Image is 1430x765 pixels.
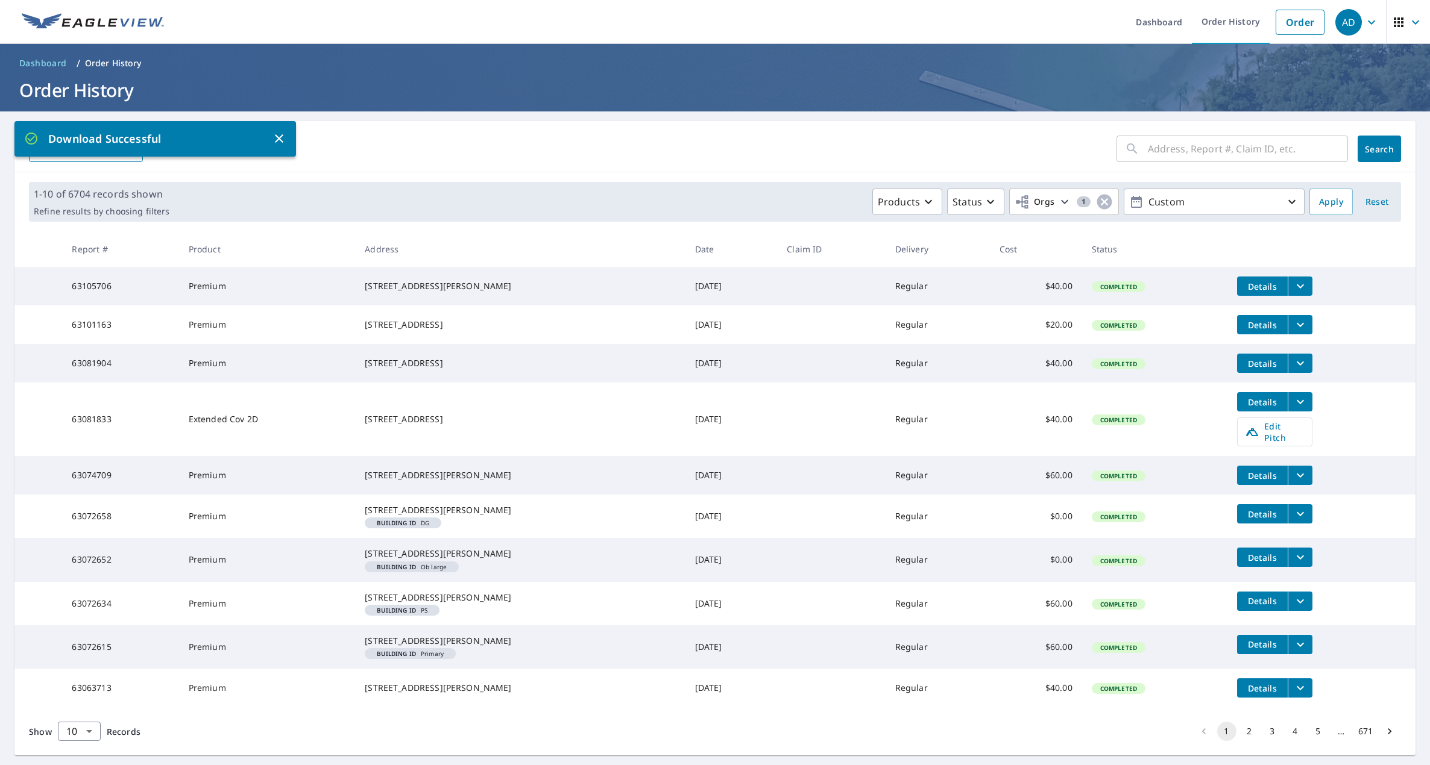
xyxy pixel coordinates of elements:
[990,495,1082,538] td: $0.00
[179,382,356,456] td: Extended Cov 2D
[886,538,990,581] td: Regular
[1380,722,1399,741] button: Go to next page
[179,344,356,382] td: Premium
[365,504,675,516] div: [STREET_ADDRESS][PERSON_NAME]
[990,231,1082,267] th: Cost
[179,669,356,707] td: Premium
[22,13,164,31] img: EV Logo
[1244,508,1280,520] span: Details
[990,267,1082,305] td: $40.00
[19,57,67,69] span: Dashboard
[1288,354,1312,373] button: filesDropdownBtn-63081904
[886,495,990,538] td: Regular
[1240,722,1259,741] button: Go to page 2
[1319,195,1343,210] span: Apply
[370,607,435,613] span: PS
[1309,722,1328,741] button: Go to page 5
[1288,276,1312,296] button: filesDropdownBtn-63105706
[1244,358,1280,369] span: Details
[62,267,178,305] td: 63105706
[179,582,356,625] td: Premium
[1244,595,1280,607] span: Details
[179,456,356,495] td: Premium
[953,195,982,209] p: Status
[1093,513,1144,521] span: Completed
[62,231,178,267] th: Report #
[1192,722,1401,741] nav: pagination navigation
[685,495,778,538] td: [DATE]
[1237,635,1288,654] button: detailsBtn-63072615
[685,625,778,669] td: [DATE]
[1244,682,1280,694] span: Details
[179,625,356,669] td: Premium
[1148,132,1348,166] input: Address, Report #, Claim ID, etc.
[990,382,1082,456] td: $40.00
[685,231,778,267] th: Date
[685,456,778,495] td: [DATE]
[1093,321,1144,329] span: Completed
[990,669,1082,707] td: $40.00
[1244,470,1280,481] span: Details
[1217,722,1236,741] button: page 1
[85,57,142,69] p: Order History
[62,582,178,625] td: 63072634
[886,382,990,456] td: Regular
[179,495,356,538] td: Premium
[990,625,1082,669] td: $60.00
[685,267,778,305] td: [DATE]
[947,189,1004,215] button: Status
[77,56,80,70] li: /
[365,413,675,425] div: [STREET_ADDRESS]
[62,305,178,344] td: 63101163
[990,305,1082,344] td: $20.00
[62,382,178,456] td: 63081833
[1332,725,1351,737] div: …
[1244,281,1280,292] span: Details
[1015,195,1055,210] span: Orgs
[377,564,416,570] em: Building ID
[1244,552,1280,563] span: Details
[1288,592,1312,611] button: filesDropdownBtn-63072634
[1144,192,1285,213] p: Custom
[1093,557,1144,565] span: Completed
[685,305,778,344] td: [DATE]
[1237,592,1288,611] button: detailsBtn-63072634
[62,625,178,669] td: 63072615
[1288,315,1312,334] button: filesDropdownBtn-63101163
[34,206,169,217] p: Refine results by choosing filters
[34,187,169,201] p: 1-10 of 6704 records shown
[1237,392,1288,411] button: detailsBtn-63081833
[1237,417,1312,446] a: Edit Pitch
[365,548,675,560] div: [STREET_ADDRESS][PERSON_NAME]
[685,344,778,382] td: [DATE]
[1288,635,1312,654] button: filesDropdownBtn-63072615
[365,280,675,292] div: [STREET_ADDRESS][PERSON_NAME]
[370,520,436,526] span: DG
[14,54,72,73] a: Dashboard
[1288,678,1312,698] button: filesDropdownBtn-63063713
[1093,416,1144,424] span: Completed
[365,635,675,647] div: [STREET_ADDRESS][PERSON_NAME]
[1093,472,1144,480] span: Completed
[886,625,990,669] td: Regular
[62,344,178,382] td: 63081904
[1335,9,1362,36] div: AD
[1244,396,1280,408] span: Details
[1124,189,1305,215] button: Custom
[1237,466,1288,485] button: detailsBtn-63074709
[886,305,990,344] td: Regular
[179,267,356,305] td: Premium
[1082,231,1227,267] th: Status
[179,231,356,267] th: Product
[685,669,778,707] td: [DATE]
[377,651,416,657] em: Building ID
[365,469,675,481] div: [STREET_ADDRESS][PERSON_NAME]
[990,582,1082,625] td: $60.00
[14,54,1416,73] nav: breadcrumb
[1288,392,1312,411] button: filesDropdownBtn-63081833
[1288,504,1312,523] button: filesDropdownBtn-63072658
[685,538,778,581] td: [DATE]
[1309,189,1353,215] button: Apply
[1077,198,1091,206] span: 1
[14,78,1416,102] h1: Order History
